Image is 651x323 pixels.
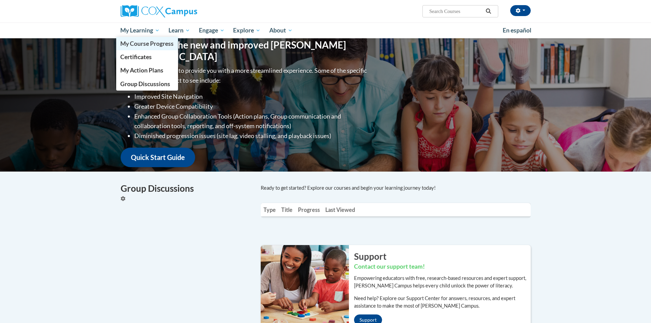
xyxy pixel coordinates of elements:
span: Group Discussions [120,80,170,88]
a: Learn [164,23,194,38]
span: Learn [168,26,190,35]
li: Diminished progression issues (site lag, video stalling, and playback issues) [134,131,368,141]
li: Improved Site Navigation [134,92,368,102]
h3: Contact our support team! [354,263,531,271]
th: Title [279,203,295,216]
a: Quick Start Guide [121,148,195,167]
img: Cox Campus [121,5,197,17]
div: Main menu [110,23,541,38]
span: Engage [199,26,225,35]
p: Empowering educators with free, research-based resources and expert support, [PERSON_NAME] Campus... [354,274,531,290]
a: Explore [229,23,265,38]
a: Engage [194,23,229,38]
h2: Support [354,250,531,263]
li: Greater Device Compatibility [134,102,368,111]
h1: Welcome to the new and improved [PERSON_NAME][GEOGRAPHIC_DATA] [121,39,368,62]
p: Need help? Explore our Support Center for answers, resources, and expert assistance to make the m... [354,295,531,310]
a: My Course Progress [116,37,178,50]
span: Explore [233,26,260,35]
p: Overall, we are proud to provide you with a more streamlined experience. Some of the specific cha... [121,66,368,85]
span: My Learning [120,26,160,35]
th: Progress [295,203,323,216]
button: Search [483,7,493,15]
span: My Action Plans [120,67,163,74]
button: Account Settings [510,5,531,16]
th: Type [261,203,279,216]
a: My Learning [116,23,164,38]
a: Group Discussions [116,77,178,91]
a: Certificates [116,50,178,64]
th: Last Viewed [323,203,358,216]
span: About [269,26,293,35]
input: Search Courses [429,7,483,15]
span: Certificates [120,53,152,60]
span: En español [503,27,531,34]
a: En español [498,23,536,38]
a: My Action Plans [116,64,178,77]
h4: Group Discussions [121,182,250,195]
li: Enhanced Group Collaboration Tools (Action plans, Group communication and collaboration tools, re... [134,111,368,131]
a: About [265,23,297,38]
a: Cox Campus [121,5,250,17]
span: My Course Progress [120,40,174,47]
